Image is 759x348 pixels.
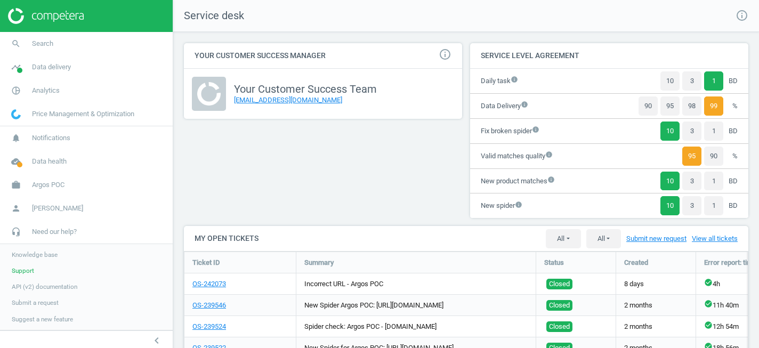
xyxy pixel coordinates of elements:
[682,71,701,91] button: 3
[32,157,67,166] span: Data health
[184,226,748,251] h4: My open tickets
[682,122,701,141] button: 3
[12,266,34,275] span: Support
[546,229,580,248] button: All
[624,279,644,289] span: 8 days
[6,57,26,77] i: timeline
[143,334,170,347] button: chevron_left
[6,175,26,195] i: work
[549,321,570,332] span: Closed
[729,76,738,86] span: BD
[192,301,226,310] a: OS-239546
[736,9,748,22] i: info_outline
[8,8,84,24] img: ajHJNr6hYgQAAAAASUVORK5CYII=
[545,151,553,158] i: info
[682,147,701,166] button: 95
[470,43,748,68] h4: Service Level Agreement
[624,322,652,331] span: 2 months
[234,83,377,95] h2: Your Customer Success Team
[704,278,713,287] i: check_circle
[704,71,723,91] button: 1
[682,196,701,215] button: 3
[713,301,739,310] span: 11h 40m
[511,76,518,83] i: info
[660,122,680,141] button: 10
[624,301,652,310] span: 2 months
[296,295,536,315] div: New Spider Argos POC: [URL][DOMAIN_NAME]
[6,34,26,54] i: search
[150,334,163,347] i: chevron_left
[626,234,687,244] a: Submit new request
[12,250,58,259] span: Knowledge base
[296,273,536,294] div: Incorrect URL - Argos POC
[549,300,570,311] span: Closed
[682,172,701,191] button: 3
[713,322,739,331] span: 12h 54m
[439,48,451,61] i: info_outline
[481,201,515,211] div: New spider
[192,322,226,331] a: OS-239524
[704,96,723,116] button: 99
[192,279,226,289] a: OS-242073
[704,122,723,141] button: 1
[32,227,77,237] span: Need our help?
[11,109,21,119] img: wGWNvw8QSZomAAAAABJRU5ErkJggg==
[660,96,680,116] button: 95
[12,298,59,307] span: Submit a request
[12,282,77,291] span: API (v2) documentation
[192,77,226,111] img: 5a89686ae11e50727954286edd52b7ec.png
[32,109,134,119] span: Price Management & Optimization
[12,315,73,323] span: Suggest a new feature
[532,126,539,133] i: info
[624,258,648,268] span: Created
[729,176,738,186] span: BD
[729,201,738,211] span: BD
[704,300,713,308] i: check_circle
[481,151,545,161] div: Valid matches quality
[515,201,522,208] i: info
[704,196,723,215] button: 1
[660,71,680,91] button: 10
[234,96,342,104] a: [EMAIL_ADDRESS][DOMAIN_NAME]
[6,80,26,101] i: pie_chart_outlined
[32,86,60,95] span: Analytics
[6,222,26,242] i: headset_mic
[6,128,26,148] i: notifications
[521,101,528,108] i: info
[481,101,521,111] div: Data Delivery
[660,196,680,215] button: 10
[32,180,64,190] span: Argos POC
[32,133,70,143] span: Notifications
[304,258,334,268] span: Summary
[586,229,621,248] button: All
[639,96,658,116] button: 90
[729,101,738,111] span: %
[481,126,532,136] div: Fix broken spider
[704,172,723,191] button: 1
[173,9,244,23] span: Service desk
[481,176,547,186] div: New product matches
[481,76,511,86] div: Daily task
[729,151,738,161] span: %
[296,316,536,337] div: Spider check: Argos POC - [DOMAIN_NAME]
[6,151,26,172] i: cloud_done
[549,279,570,289] span: Closed
[544,258,564,268] span: Status
[713,279,720,289] span: 4h
[736,9,748,23] a: info_outline
[704,321,713,329] i: check_circle
[32,204,83,213] span: [PERSON_NAME]
[692,234,738,244] a: View all tickets
[32,39,53,48] span: Search
[682,96,701,116] button: 98
[6,198,26,218] i: person
[729,126,738,136] span: BD
[32,62,71,72] span: Data delivery
[660,172,680,191] button: 10
[192,258,220,268] span: Ticket ID
[704,147,723,166] button: 90
[184,43,462,68] h4: Your Customer Success Manager
[547,176,555,183] i: info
